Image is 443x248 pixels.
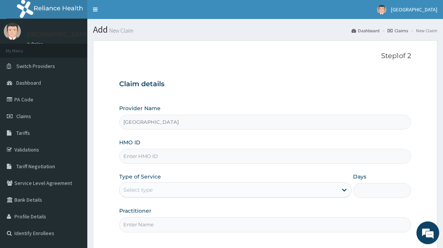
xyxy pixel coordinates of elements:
label: Days [353,173,366,180]
input: Enter HMO ID [119,149,411,164]
a: Online [27,41,45,47]
span: Switch Providers [16,63,55,70]
h3: Claim details [119,80,411,88]
span: Tariffs [16,130,30,136]
p: [GEOGRAPHIC_DATA] [27,31,89,38]
span: Tariff Negotiation [16,163,55,170]
img: User Image [4,23,21,40]
label: Type of Service [119,173,161,180]
span: Dashboard [16,79,41,86]
label: Practitioner [119,207,151,215]
img: User Image [377,5,386,14]
a: Dashboard [352,27,380,34]
span: Claims [16,113,31,120]
label: HMO ID [119,139,140,146]
li: New Claim [409,27,437,34]
h1: Add [93,25,437,35]
label: Provider Name [119,104,161,112]
input: Enter Name [119,217,411,232]
small: New Claim [108,28,133,33]
div: Select type [123,186,153,194]
a: Claims [388,27,408,34]
p: Step 1 of 2 [119,52,411,60]
span: [GEOGRAPHIC_DATA] [391,6,437,13]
